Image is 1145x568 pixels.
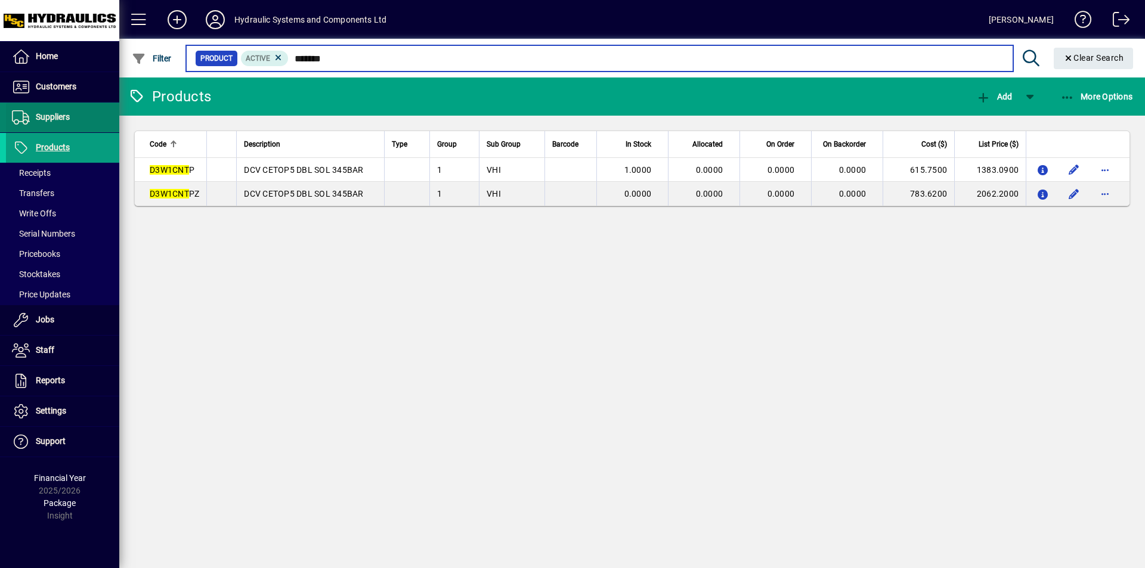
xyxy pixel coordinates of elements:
[768,165,795,175] span: 0.0000
[392,138,422,151] div: Type
[6,396,119,426] a: Settings
[36,436,66,446] span: Support
[979,138,1019,151] span: List Price ($)
[487,165,501,175] span: VHI
[150,138,166,151] span: Code
[196,9,234,30] button: Profile
[1104,2,1130,41] a: Logout
[768,189,795,198] span: 0.0000
[552,138,578,151] span: Barcode
[692,138,723,151] span: Allocated
[921,138,947,151] span: Cost ($)
[244,165,363,175] span: DCV CETOP5 DBL SOL 345BAR
[954,158,1026,182] td: 1383.0900
[12,249,60,259] span: Pricebooks
[150,189,189,198] em: D3W1CNT
[954,182,1026,206] td: 2062.2000
[624,165,652,175] span: 1.0000
[150,189,199,198] span: PZ
[604,138,662,151] div: In Stock
[747,138,805,151] div: On Order
[6,336,119,365] a: Staff
[624,189,652,198] span: 0.0000
[244,138,377,151] div: Description
[973,86,1015,107] button: Add
[6,305,119,335] a: Jobs
[6,264,119,284] a: Stocktakes
[676,138,734,151] div: Allocated
[487,138,521,151] span: Sub Group
[150,165,194,175] span: P
[6,427,119,457] a: Support
[1063,53,1124,63] span: Clear Search
[44,498,76,508] span: Package
[12,168,51,178] span: Receipts
[246,54,270,63] span: Active
[12,290,70,299] span: Price Updates
[989,10,1054,29] div: [PERSON_NAME]
[6,72,119,102] a: Customers
[552,138,589,151] div: Barcode
[234,10,386,29] div: Hydraulic Systems and Components Ltd
[437,138,472,151] div: Group
[36,82,76,91] span: Customers
[129,48,175,69] button: Filter
[34,473,86,483] span: Financial Year
[12,209,56,218] span: Write Offs
[128,87,211,106] div: Products
[158,9,196,30] button: Add
[696,165,723,175] span: 0.0000
[6,244,119,264] a: Pricebooks
[487,189,501,198] span: VHI
[6,183,119,203] a: Transfers
[12,269,60,279] span: Stocktakes
[36,375,65,385] span: Reports
[36,345,54,355] span: Staff
[150,165,189,175] em: D3W1CNT
[150,138,199,151] div: Code
[12,188,54,198] span: Transfers
[6,366,119,396] a: Reports
[437,165,442,175] span: 1
[1060,92,1133,101] span: More Options
[6,284,119,305] a: Price Updates
[819,138,877,151] div: On Backorder
[839,165,867,175] span: 0.0000
[437,138,457,151] span: Group
[976,92,1012,101] span: Add
[36,51,58,61] span: Home
[36,112,70,122] span: Suppliers
[6,163,119,183] a: Receipts
[244,138,280,151] span: Description
[36,406,66,415] span: Settings
[1064,160,1084,179] button: Edit
[1064,184,1084,203] button: Edit
[200,52,233,64] span: Product
[6,203,119,224] a: Write Offs
[36,315,54,324] span: Jobs
[1054,48,1134,69] button: Clear
[12,229,75,238] span: Serial Numbers
[244,189,363,198] span: DCV CETOP5 DBL SOL 345BAR
[487,138,537,151] div: Sub Group
[883,182,954,206] td: 783.6200
[6,42,119,72] a: Home
[1057,86,1136,107] button: More Options
[1096,160,1115,179] button: More options
[6,224,119,244] a: Serial Numbers
[839,189,867,198] span: 0.0000
[241,51,289,66] mat-chip: Activation Status: Active
[392,138,407,151] span: Type
[626,138,651,151] span: In Stock
[823,138,866,151] span: On Backorder
[1066,2,1092,41] a: Knowledge Base
[883,158,954,182] td: 615.7500
[766,138,794,151] span: On Order
[132,54,172,63] span: Filter
[36,142,70,152] span: Products
[696,189,723,198] span: 0.0000
[6,103,119,132] a: Suppliers
[437,189,442,198] span: 1
[1096,184,1115,203] button: More options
